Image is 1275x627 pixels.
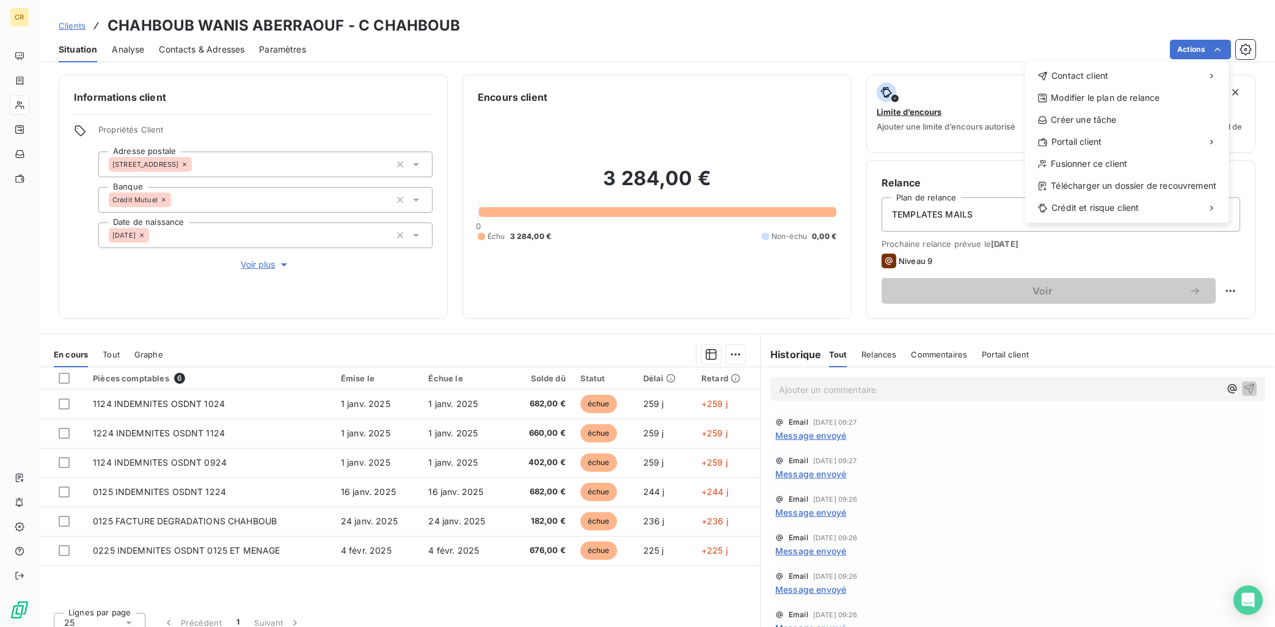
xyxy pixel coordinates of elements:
div: Actions [1025,62,1229,223]
div: Modifier le plan de relance [1030,89,1224,108]
span: Crédit et risque client [1051,202,1139,215]
span: Contact client [1051,70,1108,82]
span: Portail client [1051,136,1101,148]
div: Fusionner ce client [1030,155,1224,174]
div: Créer une tâche [1030,111,1224,130]
div: Télécharger un dossier de recouvrement [1030,177,1224,196]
